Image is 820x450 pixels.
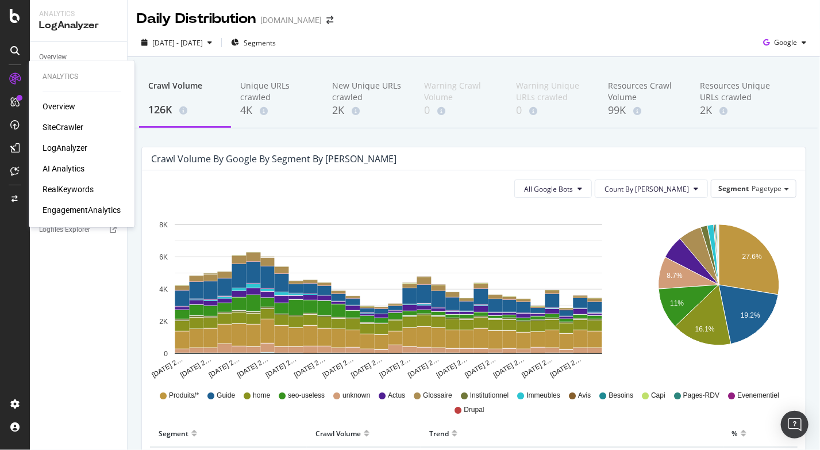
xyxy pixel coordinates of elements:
[43,72,121,82] div: Analytics
[388,391,405,401] span: Actus
[514,180,592,198] button: All Google Bots
[741,311,760,319] text: 19.2%
[424,103,498,118] div: 0
[526,391,560,401] span: Immeubles
[667,272,683,280] text: 8.7%
[148,102,222,117] div: 126K
[39,9,118,19] div: Analytics
[424,80,498,103] div: Warning Crawl Volume
[326,16,333,24] div: arrow-right-arrow-left
[39,19,118,32] div: LogAnalyzer
[164,350,168,358] text: 0
[516,80,590,103] div: Warning Unique URLs crawled
[781,411,809,438] div: Open Intercom Messenger
[718,184,749,193] span: Segment
[43,184,94,195] a: RealKeywords
[226,33,280,52] button: Segments
[595,180,708,198] button: Count By [PERSON_NAME]
[148,80,222,102] div: Crawl Volume
[644,207,794,380] svg: A chart.
[423,391,452,401] span: Glossaire
[671,300,684,308] text: 11%
[169,391,199,401] span: Produits/*
[742,253,762,261] text: 27.6%
[260,14,322,26] div: [DOMAIN_NAME]
[315,424,361,443] div: Crawl Volume
[578,391,591,401] span: Avis
[159,285,168,293] text: 4K
[137,33,217,52] button: [DATE] - [DATE]
[516,103,590,118] div: 0
[43,121,83,133] a: SiteCrawler
[151,207,626,380] svg: A chart.
[288,391,325,401] span: seo-useless
[429,424,449,443] div: Trend
[609,391,633,401] span: Besoins
[342,391,370,401] span: unknown
[464,405,484,415] span: Drupal
[244,38,276,48] span: Segments
[39,51,67,63] div: Overview
[39,224,119,236] a: Logfiles Explorer
[217,391,235,401] span: Guide
[774,37,797,47] span: Google
[608,103,682,118] div: 99K
[43,101,75,112] a: Overview
[332,103,406,118] div: 2K
[524,184,573,194] span: All Google Bots
[608,80,682,103] div: Resources Crawl Volume
[39,224,90,236] div: Logfiles Explorer
[683,391,719,401] span: Pages-RDV
[43,163,84,174] a: AI Analytics
[43,142,87,154] a: LogAnalyzer
[240,103,314,118] div: 4K
[159,221,168,229] text: 8K
[159,424,188,443] div: Segment
[605,184,689,194] span: Count By Day
[159,318,168,326] text: 2K
[759,33,811,52] button: Google
[43,204,121,216] a: EngagementAnalytics
[151,153,396,165] div: Crawl Volume by google by Segment by [PERSON_NAME]
[470,391,509,401] span: Institutionnel
[332,80,406,103] div: New Unique URLs crawled
[253,391,270,401] span: home
[240,80,314,103] div: Unique URLs crawled
[695,326,715,334] text: 16.1%
[651,391,665,401] span: Capi
[752,184,781,193] span: Pagetype
[159,253,168,261] text: 6K
[732,424,738,443] div: %
[152,38,203,48] span: [DATE] - [DATE]
[137,9,256,29] div: Daily Distribution
[700,80,773,103] div: Resources Unique URLs crawled
[700,103,773,118] div: 2K
[737,391,779,401] span: Evenementiel
[39,51,119,63] a: Overview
